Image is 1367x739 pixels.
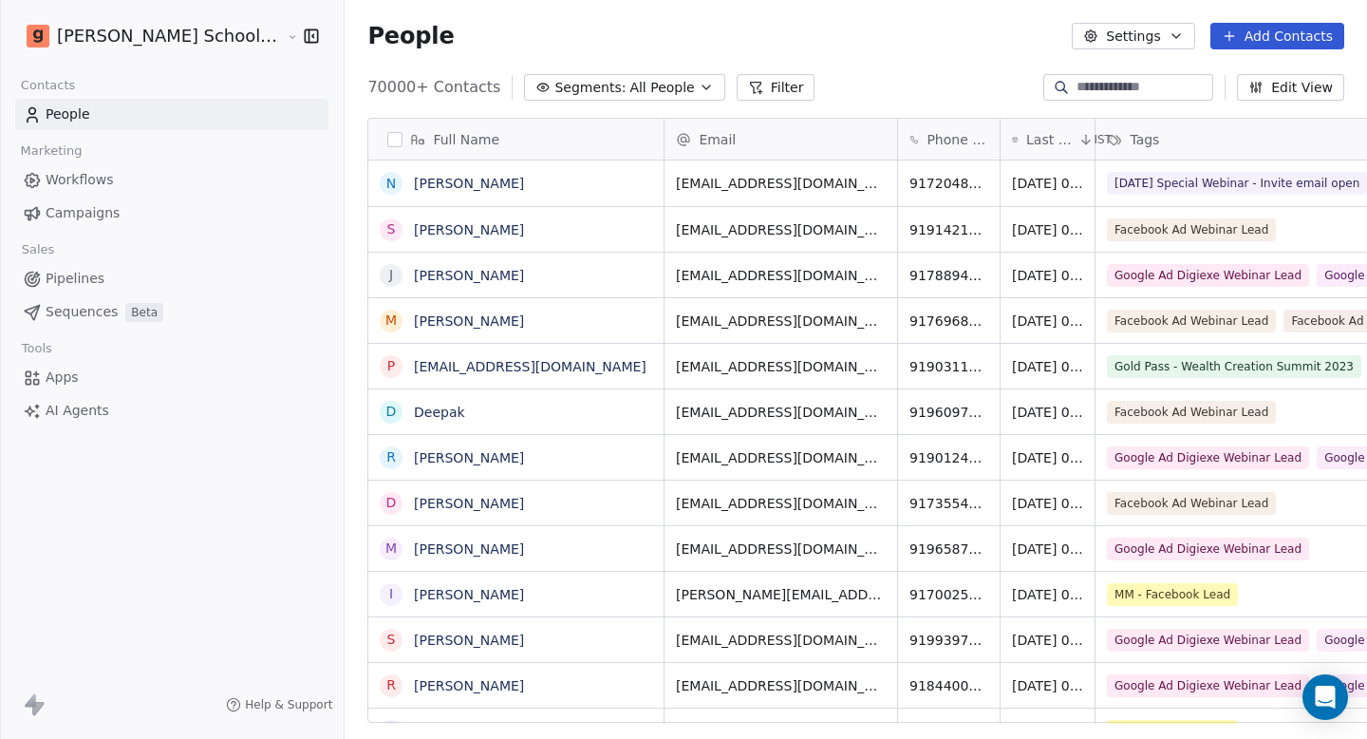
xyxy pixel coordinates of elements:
span: [DATE] 09:12 AM [1012,266,1083,285]
a: [PERSON_NAME] [414,541,524,557]
span: 919142121781 [909,220,988,239]
a: Deepak [414,405,465,420]
span: AI Agents [46,401,109,421]
span: Marketing [12,137,90,165]
span: 917696845942 [909,312,988,331]
span: Google Ad Digiexe Webinar Lead [1107,629,1309,652]
span: [EMAIL_ADDRESS][DOMAIN_NAME] [676,312,886,331]
span: Campaigns [46,203,120,223]
span: [EMAIL_ADDRESS][DOMAIN_NAME] [676,494,886,513]
div: Email [665,119,897,160]
a: [PERSON_NAME] [414,176,524,191]
span: Last Activity Date [1026,130,1075,149]
span: 919939763664 [909,631,988,650]
span: [DATE] 09:12 AM [1012,220,1083,239]
span: Workflows [46,170,114,190]
span: [EMAIL_ADDRESS][DOMAIN_NAME] [676,266,886,285]
span: 917889423593 [909,266,988,285]
span: Sales [13,236,63,264]
span: [DATE] 09:12 AM [1012,631,1083,650]
span: [EMAIL_ADDRESS][DOMAIN_NAME] [676,357,886,376]
a: [PERSON_NAME] [414,268,524,283]
span: 917002565961 [909,585,988,604]
span: [DATE] 09:12 AM [1012,357,1083,376]
a: AI Agents [15,395,328,426]
span: Facebook Ad Webinar Lead [1107,401,1276,424]
div: grid [368,161,665,724]
span: Facebook Ad Webinar Lead [1107,492,1276,515]
a: [PERSON_NAME] [414,313,524,329]
span: Google Ad Digiexe Webinar Lead [1107,264,1309,287]
button: Filter [737,74,815,101]
a: [PERSON_NAME] [414,678,524,693]
a: [PERSON_NAME] [414,587,524,602]
a: Help & Support [226,697,332,712]
div: S [387,219,396,239]
a: Workflows [15,164,328,196]
div: Full Name [368,119,664,160]
div: J [389,265,393,285]
a: Pipelines [15,263,328,294]
span: People [367,22,454,50]
span: [DATE] 09:12 AM [1012,540,1083,559]
div: D [386,493,397,513]
span: [EMAIL_ADDRESS][DOMAIN_NAME] [676,448,886,467]
span: [EMAIL_ADDRESS][DOMAIN_NAME] [676,220,886,239]
a: [EMAIL_ADDRESS][DOMAIN_NAME] [414,359,646,374]
a: [PERSON_NAME] [414,633,524,648]
span: [EMAIL_ADDRESS][DOMAIN_NAME] [676,676,886,695]
span: Google Ad Digiexe Webinar Lead [1107,674,1309,697]
button: Add Contacts [1210,23,1344,49]
span: [EMAIL_ADDRESS][DOMAIN_NAME] [676,540,886,559]
img: Goela%20School%20Logos%20(4).png [27,25,49,47]
a: [PERSON_NAME] [414,496,524,511]
a: Campaigns [15,198,328,229]
span: [DATE] 09:12 AM [1012,676,1083,695]
span: MM - Facebook Lead [1107,583,1238,606]
span: 70000+ Contacts [367,76,500,99]
span: 919658716614 [909,540,988,559]
span: [PERSON_NAME] School of Finance LLP [57,24,282,48]
span: Beta [125,303,163,322]
span: Sequences [46,302,118,322]
span: 918440059240 [909,676,988,695]
span: [EMAIL_ADDRESS][DOMAIN_NAME] [676,631,886,650]
div: Last Activity DateIST [1001,119,1095,160]
span: Email [699,130,736,149]
span: All People [629,78,694,98]
span: 917204804300 [909,174,988,193]
div: N [386,174,396,194]
span: Gold Pass - Wealth Creation Summit 2023 [1107,355,1361,378]
span: Phone Number [927,130,988,149]
span: 919609733407 [909,403,988,422]
div: Phone Number [898,119,1000,160]
span: Help & Support [245,697,332,712]
span: 919031136511 [909,357,988,376]
span: Facebook Ad Webinar Lead [1107,310,1276,332]
span: [PERSON_NAME][EMAIL_ADDRESS][DOMAIN_NAME] [676,585,886,604]
span: Google Ad Digiexe Webinar Lead [1107,446,1309,469]
button: [PERSON_NAME] School of Finance LLP [23,20,273,52]
a: Manish [414,724,461,739]
span: [DATE] 09:12 AM [1012,403,1083,422]
span: 919012425477 [909,448,988,467]
div: p [387,356,395,376]
span: [EMAIL_ADDRESS][DOMAIN_NAME] [676,403,886,422]
span: Full Name [433,130,499,149]
span: Google Ad Digiexe Webinar Lead [1107,538,1309,560]
div: M [385,311,397,331]
span: Pipelines [46,269,104,289]
span: [DATE] 09:12 AM [1012,312,1083,331]
span: Apps [46,368,79,388]
span: Contacts [12,71,84,100]
span: Segments: [554,78,626,98]
a: [PERSON_NAME] [414,222,524,237]
span: Tags [1130,130,1159,149]
div: D [386,402,397,422]
span: People [46,104,90,124]
button: Edit View [1237,74,1344,101]
span: [EMAIL_ADDRESS][DOMAIN_NAME] [676,174,886,193]
a: People [15,99,328,130]
span: [DATE] 09:12 AM [1012,585,1083,604]
span: Tools [13,334,60,363]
